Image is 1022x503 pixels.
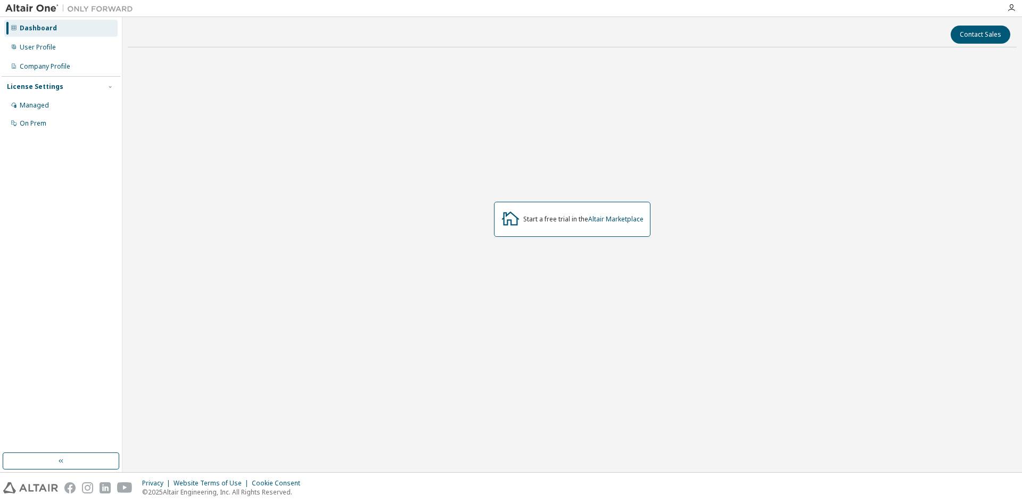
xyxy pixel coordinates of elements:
img: altair_logo.svg [3,482,58,493]
img: instagram.svg [82,482,93,493]
img: youtube.svg [117,482,133,493]
p: © 2025 Altair Engineering, Inc. All Rights Reserved. [142,488,307,497]
div: Cookie Consent [252,479,307,488]
div: User Profile [20,43,56,52]
div: Privacy [142,479,174,488]
button: Contact Sales [951,26,1010,44]
div: Dashboard [20,24,57,32]
div: Start a free trial in the [523,215,644,224]
a: Altair Marketplace [588,215,644,224]
div: Company Profile [20,62,70,71]
img: facebook.svg [64,482,76,493]
div: License Settings [7,83,63,91]
img: Altair One [5,3,138,14]
div: On Prem [20,119,46,128]
div: Managed [20,101,49,110]
img: linkedin.svg [100,482,111,493]
div: Website Terms of Use [174,479,252,488]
